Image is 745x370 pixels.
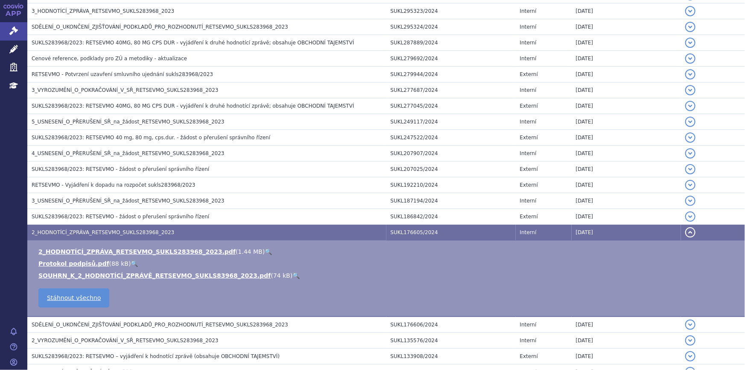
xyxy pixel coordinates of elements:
[386,67,516,82] td: SUKL279944/2024
[38,288,109,308] a: Stáhnout všechno
[520,322,537,328] span: Interní
[32,135,270,141] span: SUKLS283968/2023: RETSEVMO 40 mg, 80 mg, cps.dur. - žádost o přerušení správního řízení
[32,353,280,359] span: SUKLS283968/2023: RETSEVMO – vyjádření k hodnotící zprávě (obsahuje OBCHODNÍ TAJEMSTVÍ)
[386,333,516,349] td: SUKL135576/2024
[520,338,537,344] span: Interní
[572,317,681,333] td: [DATE]
[685,227,695,238] button: detail
[386,349,516,364] td: SUKL133908/2024
[273,272,290,279] span: 74 kB
[572,146,681,162] td: [DATE]
[572,98,681,114] td: [DATE]
[685,211,695,222] button: detail
[386,193,516,209] td: SUKL187194/2024
[386,114,516,130] td: SUKL249117/2024
[520,87,537,93] span: Interní
[386,51,516,67] td: SUKL279692/2024
[32,214,209,220] span: SUKLS283968/2023: RETSEVMO - žádost o přerušení správního řízení
[572,225,681,241] td: [DATE]
[292,272,300,279] a: 🔍
[685,132,695,143] button: detail
[386,209,516,225] td: SUKL186842/2024
[520,166,538,172] span: Externí
[32,119,225,125] span: 5_USNESENÍ_O_PŘERUŠENÍ_SŘ_na_žádost_RETSEVMO_SUKLS283968_2023
[520,103,538,109] span: Externí
[520,8,537,14] span: Interní
[520,353,538,359] span: Externí
[386,82,516,98] td: SUKL277687/2024
[111,260,129,267] span: 88 kB
[38,259,736,268] li: ( )
[572,67,681,82] td: [DATE]
[32,229,174,235] span: 2_HODNOTÍCÍ_ZPRÁVA_RETSEVMO_SUKLS283968_2023
[685,117,695,127] button: detail
[572,177,681,193] td: [DATE]
[32,87,219,93] span: 3_VYROZUMĚNÍ_O_POKRAČOVÁNÍ_V_SŘ_RETSEVMO_SUKLS283968_2023
[685,148,695,159] button: detail
[386,317,516,333] td: SUKL176606/2024
[685,85,695,95] button: detail
[572,114,681,130] td: [DATE]
[572,3,681,19] td: [DATE]
[572,19,681,35] td: [DATE]
[38,271,736,280] li: ( )
[572,193,681,209] td: [DATE]
[520,71,538,77] span: Externí
[685,320,695,330] button: detail
[572,35,681,51] td: [DATE]
[386,177,516,193] td: SUKL192210/2024
[386,3,516,19] td: SUKL295323/2024
[572,349,681,364] td: [DATE]
[32,150,225,156] span: 4_USNESENÍ_O_PŘERUŠENÍ_SŘ_na_žádost_RETSEVMO_SUKLS283968_2023
[386,162,516,177] td: SUKL207025/2024
[685,53,695,64] button: detail
[386,146,516,162] td: SUKL207907/2024
[685,22,695,32] button: detail
[520,119,537,125] span: Interní
[685,6,695,16] button: detail
[32,166,209,172] span: SUKLS283968/2023: RETSEVMO - žádost o přerušení správního řízení
[520,135,538,141] span: Externí
[32,8,174,14] span: 3_HODNOTÍCÍ_ZPRÁVA_RETSEVMO_SUKLS283968_2023
[238,248,262,255] span: 1.44 MB
[386,98,516,114] td: SUKL277045/2024
[265,248,272,255] a: 🔍
[520,229,537,235] span: Interní
[32,40,354,46] span: SUKLS283968/2023: RETSEVMO 40MG, 80 MG CPS DUR - vyjádření k druhé hodnotící zprávě; obsahuje OBC...
[32,103,354,109] span: SUKLS283968/2023: RETSEVMO 40MG, 80 MG CPS DUR - vyjádření k druhé hodnotící zprávě; obsahuje OBC...
[572,209,681,225] td: [DATE]
[38,260,109,267] a: Protokol podpisů.pdf
[32,322,288,328] span: SDĚLENÍ_O_UKONČENÍ_ZJIŠŤOVÁNÍ_PODKLADŮ_PRO_ROZHODNUTÍ_RETSEVMO_SUKLS283968_2023
[520,24,537,30] span: Interní
[685,164,695,174] button: detail
[685,351,695,361] button: detail
[572,333,681,349] td: [DATE]
[32,198,225,204] span: 3_USNESENÍ_O_PŘERUŠENÍ_SŘ_na_žádost_RETSEVMO_SUKLS283968_2023
[32,338,219,344] span: 2_VYROZUMĚNÍ_O_POKRAČOVÁNÍ_V_SŘ_RETSEVMO_SUKLS283968_2023
[685,196,695,206] button: detail
[520,182,538,188] span: Externí
[520,40,537,46] span: Interní
[38,272,271,279] a: SOUHRN_K_2_HODNOTÍCÍ_ZPRÁVĚ_RETSEVMO_SUKLS83968_2023.pdf
[32,182,196,188] span: RETSEVMO - Vyjádření k dopadu na rozpočet sukls283968/2023
[572,162,681,177] td: [DATE]
[520,150,537,156] span: Interní
[520,56,537,62] span: Interní
[386,130,516,146] td: SUKL247522/2024
[32,71,213,77] span: RETSEVMO - Potvrzení uzavření smluvního ujednání sukls283968/2023
[685,38,695,48] button: detail
[386,19,516,35] td: SUKL295324/2024
[685,335,695,346] button: detail
[685,101,695,111] button: detail
[685,69,695,79] button: detail
[520,214,538,220] span: Externí
[685,180,695,190] button: detail
[38,248,236,255] a: 2_HODNOTÍCÍ_ZPRÁVA_RETSEVMO_SUKLS283968_2023.pdf
[38,247,736,256] li: ( )
[32,24,288,30] span: SDĚLENÍ_O_UKONČENÍ_ZJIŠŤOVÁNÍ_PODKLADŮ_PRO_ROZHODNUTÍ_RETSEVMO_SUKLS283968_2023
[386,35,516,51] td: SUKL287889/2024
[572,51,681,67] td: [DATE]
[572,130,681,146] td: [DATE]
[520,198,537,204] span: Interní
[131,260,138,267] a: 🔍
